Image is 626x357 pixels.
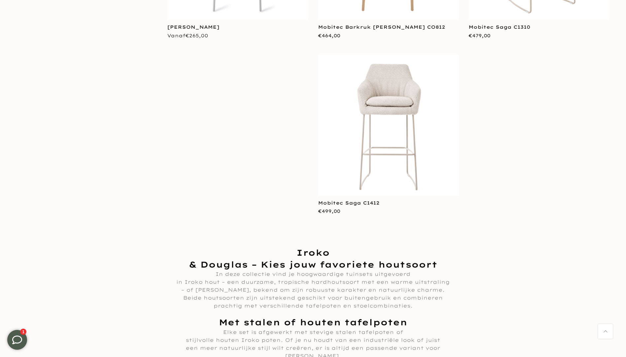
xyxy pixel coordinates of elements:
[318,208,340,214] span: €499,00
[469,24,530,30] a: Mobitec Saga C1310
[219,317,407,327] strong: Met stalen of houten tafelpoten
[1,323,34,356] iframe: toggle-frame
[598,324,613,339] a: Terug naar boven
[123,270,503,310] p: In deze collectie vind je hoogwaardige tuinsets uitgevoerd in Iroko hout – een duurzame, tropisch...
[167,33,208,39] span: Vanaf
[189,247,437,270] strong: Iroko & Douglas – Kies jouw favoriete houtsoort
[469,33,490,39] span: €479,00
[167,24,219,30] a: [PERSON_NAME]
[318,200,379,206] a: Mobitec Saga C1412
[318,33,340,39] span: €464,00
[185,33,208,39] span: €265,00
[318,24,445,30] a: Mobitec Barkruk [PERSON_NAME] CO812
